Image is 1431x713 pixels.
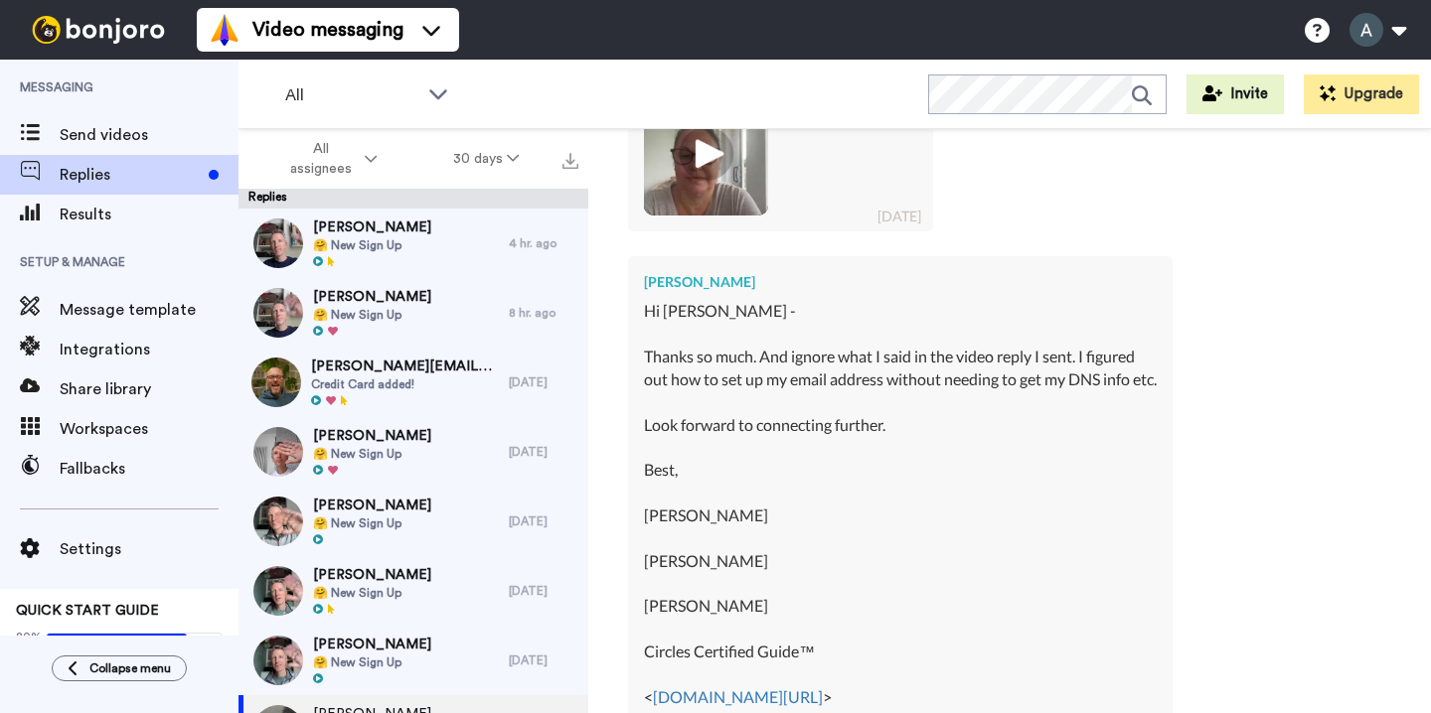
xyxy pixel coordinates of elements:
[509,583,578,599] div: [DATE]
[252,16,403,44] span: Video messaging
[253,497,303,546] img: 605b730f-86d2-4b1c-ad08-0fdc43cc8c10-thumb.jpg
[52,655,187,681] button: Collapse menu
[562,153,578,169] img: export.svg
[285,83,418,107] span: All
[60,163,201,187] span: Replies
[509,444,578,460] div: [DATE]
[238,556,588,626] a: [PERSON_NAME]🤗 New Sign Up[DATE]
[242,131,415,187] button: All assignees
[311,356,499,376] span: [PERSON_NAME][EMAIL_ADDRESS][DOMAIN_NAME]
[253,288,303,338] img: db8ce8f7-37e6-45f1-b482-8a4a7fdb2a22-thumb.jpg
[313,217,431,237] span: [PERSON_NAME]
[644,91,768,215] img: 01e18ebd-992a-4019-9e0a-6915a80a5ead-thumb.jpg
[877,207,921,226] div: [DATE]
[509,374,578,390] div: [DATE]
[313,237,431,253] span: 🤗 New Sign Up
[16,604,159,618] span: QUICK START GUIDE
[238,278,588,348] a: [PERSON_NAME]🤗 New Sign Up8 hr. ago
[238,348,588,417] a: [PERSON_NAME][EMAIL_ADDRESS][DOMAIN_NAME]Credit Card added![DATE]
[238,189,588,209] div: Replies
[313,426,431,446] span: [PERSON_NAME]
[679,126,733,181] img: ic_play_thick.png
[253,636,303,685] img: f10ed394-d962-4f26-9dbc-02d848830d77-thumb.jpg
[509,235,578,251] div: 4 hr. ago
[238,417,588,487] a: [PERSON_NAME]🤗 New Sign Up[DATE]
[313,635,431,654] span: [PERSON_NAME]
[24,16,173,44] img: bj-logo-header-white.svg
[60,537,238,561] span: Settings
[209,14,240,46] img: vm-color.svg
[238,209,588,278] a: [PERSON_NAME]🤗 New Sign Up4 hr. ago
[253,218,303,268] img: 5ca9e2c7-4c05-4a82-9f85-54e3d187bfe2-thumb.jpg
[60,203,238,226] span: Results
[653,687,823,706] a: [DOMAIN_NAME][URL]
[509,513,578,529] div: [DATE]
[253,566,303,616] img: 587bb185-235c-4b5b-8672-f5e82b8e3d41-thumb.jpg
[60,377,238,401] span: Share library
[238,487,588,556] a: [PERSON_NAME]🤗 New Sign Up[DATE]
[1304,74,1419,114] button: Upgrade
[16,629,42,644] span: 80%
[60,338,238,361] span: Integrations
[509,305,578,321] div: 8 hr. ago
[509,652,578,668] div: [DATE]
[253,427,303,477] img: 6a42e8aa-c9a8-4302-90c1-d0547754cef2-thumb.jpg
[313,446,431,462] span: 🤗 New Sign Up
[251,357,301,407] img: ac519f94-ef5f-4835-b5e1-51563c9d4347-thumb.jpg
[313,515,431,531] span: 🤗 New Sign Up
[313,496,431,515] span: [PERSON_NAME]
[60,298,238,322] span: Message template
[311,376,499,392] span: Credit Card added!
[238,626,588,695] a: [PERSON_NAME]🤗 New Sign Up[DATE]
[644,272,1157,292] div: [PERSON_NAME]
[60,417,238,441] span: Workspaces
[313,287,431,307] span: [PERSON_NAME]
[60,457,238,481] span: Fallbacks
[60,123,238,147] span: Send videos
[313,585,431,601] span: 🤗 New Sign Up
[415,141,557,177] button: 30 days
[556,144,584,174] button: Export all results that match these filters now.
[313,307,431,323] span: 🤗 New Sign Up
[313,565,431,585] span: [PERSON_NAME]
[89,660,171,676] span: Collapse menu
[280,139,361,179] span: All assignees
[1187,74,1284,114] button: Invite
[313,654,431,670] span: 🤗 New Sign Up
